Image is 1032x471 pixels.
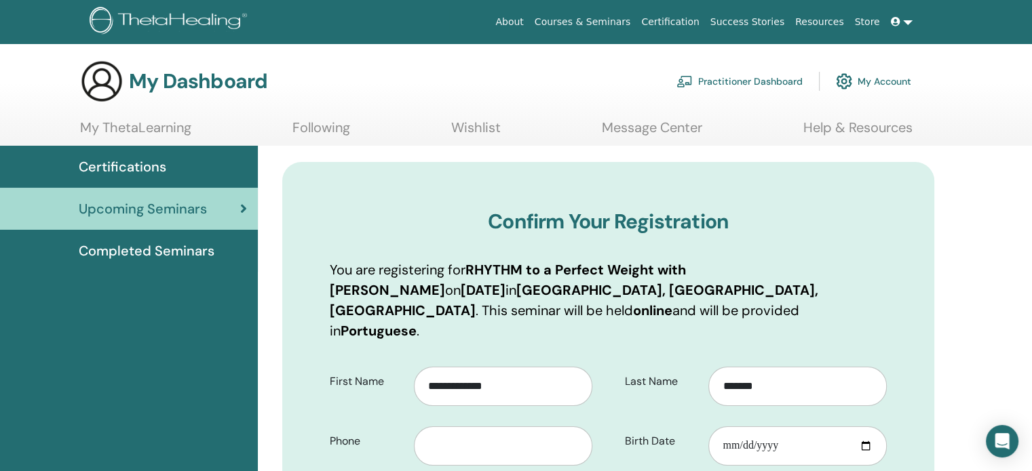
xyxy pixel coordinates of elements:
[330,261,686,299] b: RHYTHM to a Perfect Weight with [PERSON_NAME]
[849,9,885,35] a: Store
[451,119,501,146] a: Wishlist
[676,75,693,87] img: chalkboard-teacher.svg
[529,9,636,35] a: Courses & Seminars
[790,9,849,35] a: Resources
[80,119,191,146] a: My ThetaLearning
[705,9,790,35] a: Success Stories
[676,66,803,96] a: Practitioner Dashboard
[79,241,214,261] span: Completed Seminars
[615,369,709,394] label: Last Name
[602,119,702,146] a: Message Center
[461,281,505,299] b: [DATE]
[633,302,672,319] b: online
[79,199,207,219] span: Upcoming Seminars
[490,9,529,35] a: About
[836,70,852,93] img: cog.svg
[80,60,123,103] img: generic-user-icon.jpg
[636,9,704,35] a: Certification
[320,428,414,454] label: Phone
[320,369,414,394] label: First Name
[330,209,887,234] h3: Confirm Your Registration
[79,157,166,177] span: Certifications
[803,119,913,146] a: Help & Resources
[129,69,267,94] h3: My Dashboard
[341,322,417,340] b: Portuguese
[330,260,887,341] p: You are registering for on in . This seminar will be held and will be provided in .
[90,7,252,37] img: logo.png
[986,425,1018,457] div: Open Intercom Messenger
[292,119,350,146] a: Following
[836,66,911,96] a: My Account
[615,428,709,454] label: Birth Date
[330,281,818,319] b: [GEOGRAPHIC_DATA], [GEOGRAPHIC_DATA], [GEOGRAPHIC_DATA]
